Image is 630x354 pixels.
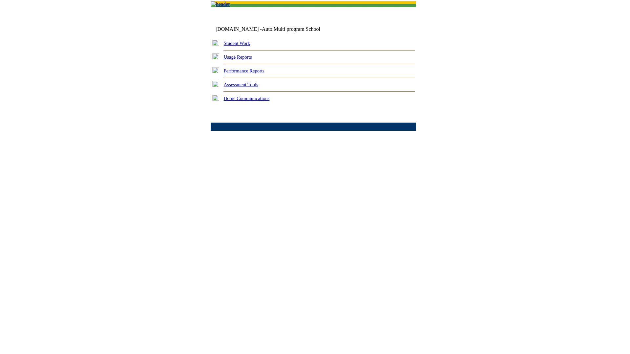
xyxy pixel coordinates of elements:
[224,68,264,73] a: Performance Reports
[224,54,252,60] a: Usage Reports
[216,26,336,32] td: [DOMAIN_NAME] -
[212,67,219,73] img: plus.gif
[211,1,230,7] img: header
[224,41,250,46] a: Student Work
[212,53,219,59] img: plus.gif
[262,26,320,32] nobr: Auto Multi program School
[212,95,219,101] img: plus.gif
[224,82,258,87] a: Assessment Tools
[212,40,219,46] img: plus.gif
[224,96,270,101] a: Home Communications
[212,81,219,87] img: plus.gif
